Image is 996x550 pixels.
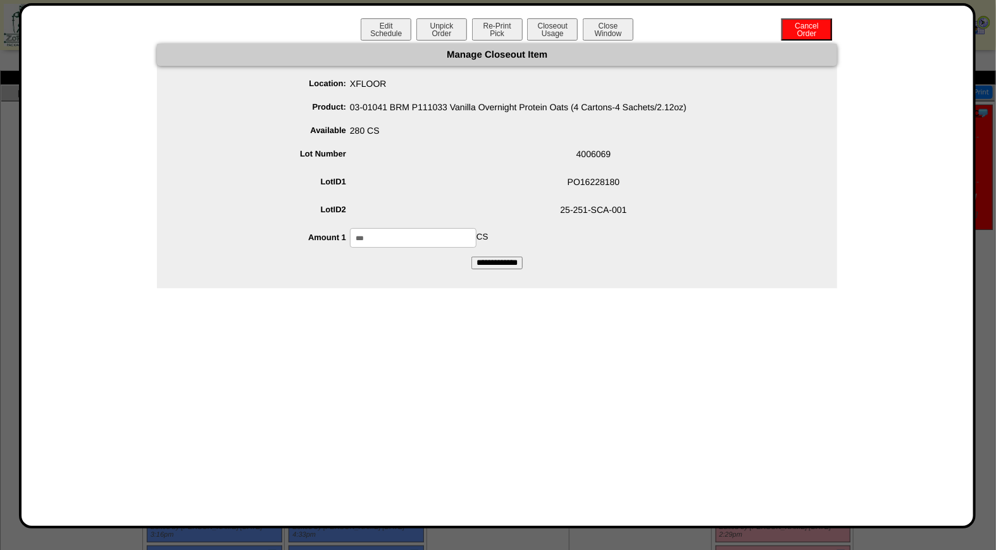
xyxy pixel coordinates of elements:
[416,18,467,41] button: UnpickOrder
[582,29,635,38] a: CloseWindow
[182,144,837,169] span: 4006069
[781,18,832,41] button: CancelOrder
[182,149,350,158] label: Lot Number
[527,18,578,41] button: CloseoutUsage
[476,233,489,242] span: CS
[182,177,350,186] label: LotID1
[182,233,350,242] label: Amount 1
[182,79,350,88] label: Location:
[182,172,837,196] span: PO16228180
[182,102,350,112] label: Product:
[472,18,523,41] button: Re-PrintPick
[182,200,837,224] span: 25-251-SCA-001
[182,74,837,98] span: XFLOOR
[583,18,633,41] button: CloseWindow
[182,205,350,214] label: LotID2
[182,98,837,122] span: 03-01041 BRM P111033 Vanilla Overnight Protein Oats (4 Cartons-4 Sachets/2.12oz)
[182,125,350,135] label: Available
[157,44,837,66] div: Manage Closeout Item
[361,18,411,41] button: EditSchedule
[182,121,837,145] span: 280 CS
